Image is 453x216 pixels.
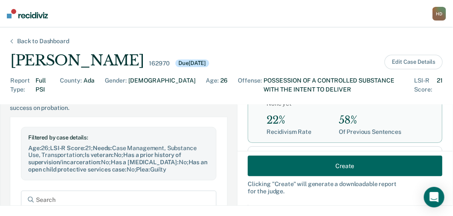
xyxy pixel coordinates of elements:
span: Is veteran : [85,151,113,158]
span: Has a [MEDICAL_DATA] : [111,159,179,166]
div: POSSESSION OF A CONTROLLED SUBSTANCE WITH THE INTENT TO DELIVER [264,76,404,94]
div: Filtered by case details: [28,134,209,141]
input: Search [21,191,216,209]
div: Recidivism Rate [266,128,311,136]
div: Of Previous Sentences [339,128,401,136]
div: Back to Dashboard [7,38,80,45]
div: County : [60,76,82,94]
div: Full PSI [36,76,50,94]
div: Age : [206,76,219,94]
div: [PERSON_NAME] [10,52,144,69]
div: LSI-R Score : [414,76,435,94]
span: Age : [28,145,41,151]
div: [DEMOGRAPHIC_DATA] [128,76,195,94]
div: Report Type : [10,76,34,94]
button: HD [432,7,446,21]
button: Edit Case Details [385,55,443,69]
div: 26 ; 21 ; Case Management, Substance Use, Transportation ; No ; No ; No ; No ; Guilty [28,145,209,173]
div: Open Intercom Messenger [424,187,444,207]
img: Recidiviz [7,9,48,18]
div: Ada [83,76,95,94]
div: 162970 [149,60,170,67]
span: LSI-R Score : [50,145,85,151]
button: Create [248,156,442,176]
div: Due [DATE] [175,59,210,67]
span: Needs : [93,145,112,151]
div: 21 [437,76,443,94]
div: 26 [220,76,228,94]
span: Has an open child protective services case : [28,159,207,173]
span: Plea : [136,166,150,173]
div: H D [432,7,446,21]
span: Has a prior history of supervision/incarceration : [28,151,181,166]
div: Gender : [105,76,127,94]
div: Offense : [238,76,262,94]
div: Clicking " Create " will generate a downloadable report for the judge. [248,180,442,195]
div: 58% [339,114,401,127]
div: 22% [266,114,311,127]
span: Explore and add any opportunities that would set [PERSON_NAME] up for success on probation. [10,97,228,112]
